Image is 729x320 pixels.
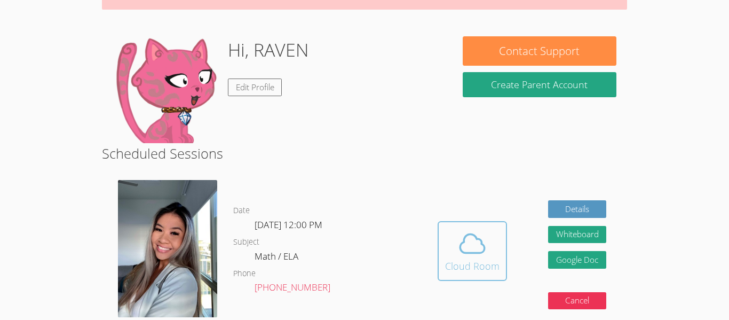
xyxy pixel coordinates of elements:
a: Edit Profile [228,79,282,96]
h2: Scheduled Sessions [102,143,627,163]
button: Cloud Room [438,221,507,281]
a: Details [548,200,607,218]
button: Create Parent Account [463,72,616,97]
h1: Hi, RAVEN [228,36,309,64]
dt: Subject [233,236,259,249]
button: Cancel [548,292,607,310]
dt: Date [233,204,250,217]
button: Contact Support [463,36,616,66]
dt: Phone [233,267,256,280]
div: Cloud Room [445,259,500,274]
img: default.png [113,36,219,143]
a: Google Doc [548,251,607,269]
a: [PHONE_NUMBER] [255,281,330,293]
span: [DATE] 12:00 PM [255,218,322,231]
img: avatar.png [118,180,217,317]
dd: Math / ELA [255,249,300,267]
button: Whiteboard [548,226,607,244]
